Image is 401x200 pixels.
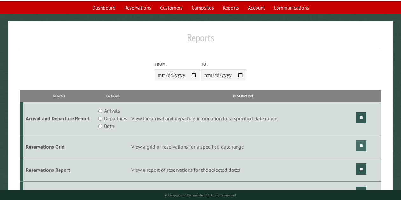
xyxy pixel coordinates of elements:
a: Communications [270,2,313,14]
a: Account [244,2,269,14]
label: From: [155,61,200,67]
td: Reservations Grid [23,135,95,158]
th: Report [23,90,95,102]
td: View the arrival and departure information for a specified date range [130,102,355,135]
a: Customers [156,2,186,14]
td: View a grid of reservations for a specified date range [130,135,355,158]
a: Campsites [188,2,218,14]
small: © Campground Commander LLC. All rights reserved. [165,193,236,197]
label: Departures [104,115,127,122]
label: To: [201,61,246,67]
a: Reservations [121,2,155,14]
h1: Reports [20,31,381,49]
th: Options [95,90,130,102]
th: Description [130,90,355,102]
a: Dashboard [88,2,119,14]
td: Reservations Report [23,158,95,181]
a: Reports [219,2,243,14]
td: Arrival and Departure Report [23,102,95,135]
label: Arrivals [104,107,120,115]
td: View a report of reservations for the selected dates [130,158,355,181]
label: Both [104,122,114,130]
